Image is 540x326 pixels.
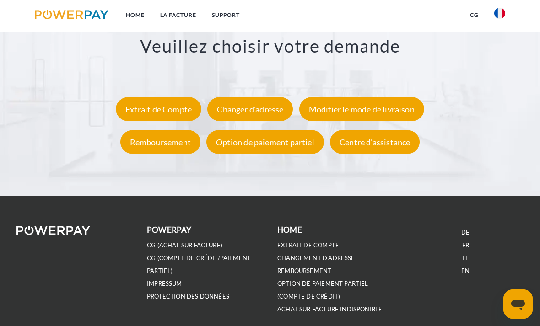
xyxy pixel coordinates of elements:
[113,104,204,114] a: Extrait de Compte
[461,267,470,275] a: EN
[147,280,182,288] a: IMPRESSUM
[206,130,324,154] div: Option de paiement partiel
[277,254,355,262] a: Changement d'adresse
[147,241,222,249] a: CG (achat sur facture)
[277,280,368,300] a: OPTION DE PAIEMENT PARTIEL (Compte de crédit)
[204,7,248,23] a: Support
[277,267,331,275] a: REMBOURSEMENT
[118,7,152,23] a: Home
[461,229,470,236] a: DE
[503,289,533,319] iframe: Bouton de lancement de la fenêtre de messagerie, conversation en cours
[38,35,502,57] h3: Veuillez choisir votre demande
[494,8,505,19] img: fr
[277,305,382,313] a: ACHAT SUR FACTURE INDISPONIBLE
[147,293,229,300] a: PROTECTION DES DONNÉES
[120,130,200,154] div: Remboursement
[463,254,468,262] a: IT
[330,130,420,154] div: Centre d'assistance
[205,104,295,114] a: Changer d'adresse
[277,241,339,249] a: EXTRAIT DE COMPTE
[147,225,191,235] b: POWERPAY
[462,241,469,249] a: FR
[35,10,108,19] img: logo-powerpay.svg
[328,137,422,147] a: Centre d'assistance
[204,137,326,147] a: Option de paiement partiel
[16,226,90,235] img: logo-powerpay-white.svg
[116,97,201,121] div: Extrait de Compte
[147,254,251,275] a: CG (Compte de crédit/paiement partiel)
[152,7,204,23] a: LA FACTURE
[277,225,302,235] b: Home
[462,7,486,23] a: CG
[299,97,424,121] div: Modifier le mode de livraison
[207,97,293,121] div: Changer d'adresse
[297,104,427,114] a: Modifier le mode de livraison
[118,137,203,147] a: Remboursement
